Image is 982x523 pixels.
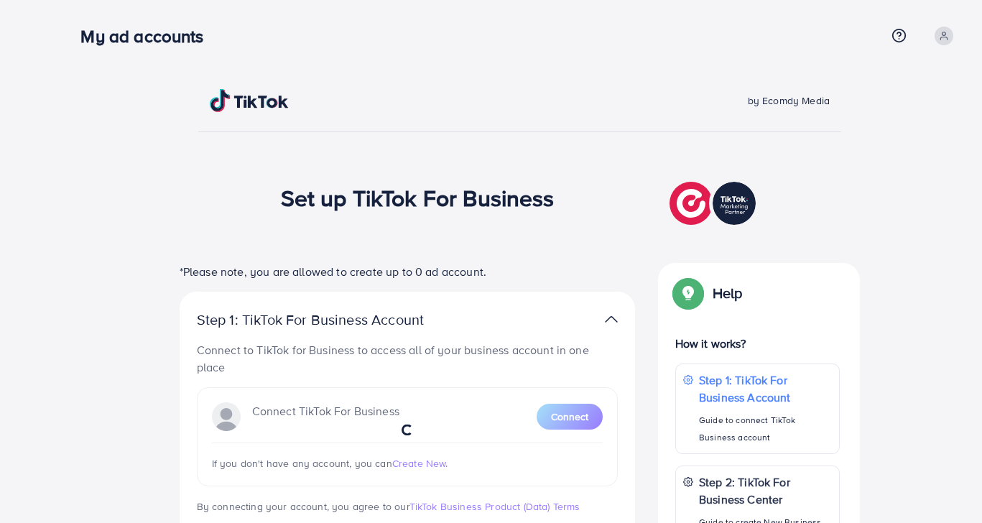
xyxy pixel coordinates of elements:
[210,89,289,112] img: TikTok
[80,26,215,47] h3: My ad accounts
[748,93,830,108] span: by Ecomdy Media
[670,178,759,228] img: TikTok partner
[699,412,832,446] p: Guide to connect TikTok Business account
[675,335,840,352] p: How it works?
[281,184,555,211] h1: Set up TikTok For Business
[713,284,743,302] p: Help
[605,309,618,330] img: TikTok partner
[699,473,832,508] p: Step 2: TikTok For Business Center
[197,311,470,328] p: Step 1: TikTok For Business Account
[675,280,701,306] img: Popup guide
[180,263,635,280] p: *Please note, you are allowed to create up to 0 ad account.
[699,371,832,406] p: Step 1: TikTok For Business Account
